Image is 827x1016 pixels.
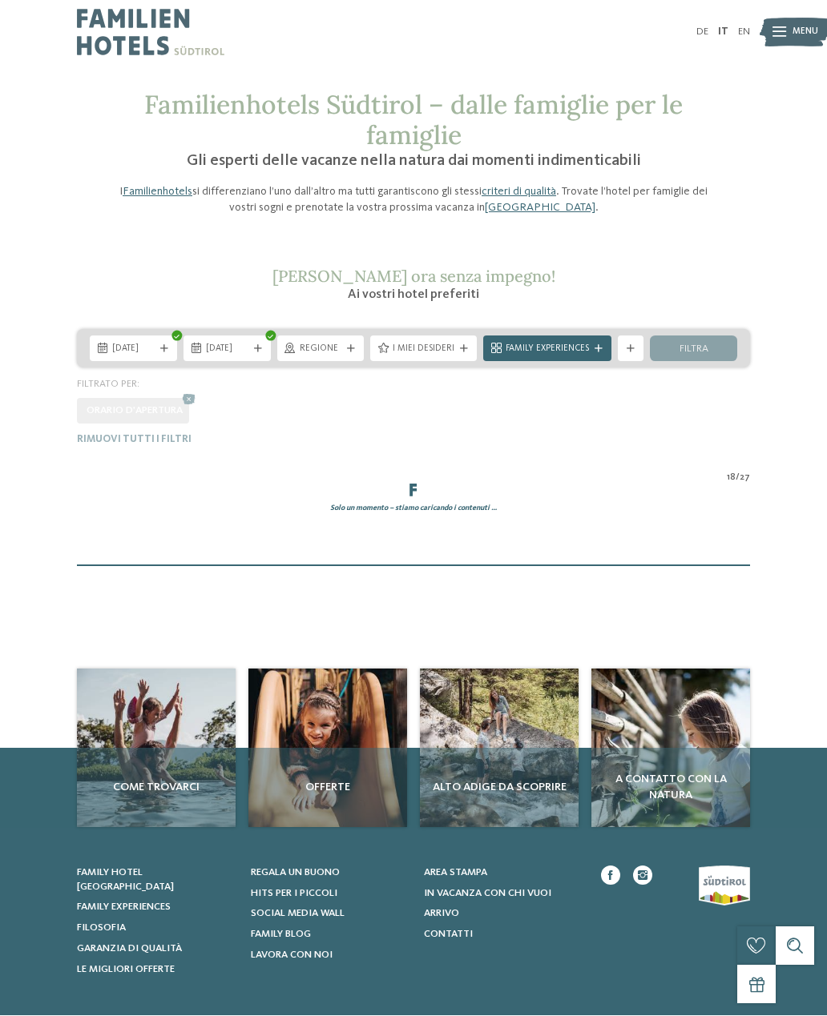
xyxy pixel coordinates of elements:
[251,888,337,898] span: Hits per i piccoli
[424,888,551,898] span: In vacanza con chi vuoi
[591,669,750,827] a: Cercate un hotel per famiglie? Qui troverete solo i migliori! A contatto con la natura
[248,669,407,827] img: Cercate un hotel per famiglie? Qui troverete solo i migliori!
[77,962,235,977] a: Le migliori offerte
[251,865,409,880] a: Regala un buono
[77,922,126,933] span: Filosofia
[251,929,311,939] span: Family Blog
[740,472,750,484] span: 27
[71,503,756,513] div: Solo un momento – stiamo caricando i contenuti …
[251,908,345,918] span: Social Media Wall
[736,472,740,484] span: /
[77,669,236,827] a: Cercate un hotel per famiglie? Qui troverete solo i migliori! Come trovarci
[424,927,582,942] a: Contatti
[109,183,718,215] p: I si differenziano l’uno dall’altro ma tutti garantiscono gli stessi . Trovate l’hotel per famigl...
[598,771,744,803] span: A contatto con la natura
[187,153,641,169] span: Gli esperti delle vacanze nella natura dai momenti indimenticabili
[83,779,229,795] span: Come trovarci
[251,867,340,877] span: Regala un buono
[420,669,579,827] a: Cercate un hotel per famiglie? Qui troverete solo i migliori! Alto Adige da scoprire
[424,906,582,921] a: Arrivo
[424,865,582,880] a: Area stampa
[123,186,192,197] a: Familienhotels
[424,867,487,877] span: Area stampa
[248,669,407,827] a: Cercate un hotel per famiglie? Qui troverete solo i migliori! Offerte
[206,343,248,355] span: [DATE]
[424,886,582,901] a: In vacanza con chi vuoi
[251,948,409,962] a: Lavora con noi
[591,669,750,827] img: Cercate un hotel per famiglie? Qui troverete solo i migliori!
[727,472,736,484] span: 18
[251,927,409,942] a: Family Blog
[251,950,333,960] span: Lavora con noi
[77,865,235,894] a: Family hotel [GEOGRAPHIC_DATA]
[77,669,236,827] img: Cercate un hotel per famiglie? Qui troverete solo i migliori!
[482,186,556,197] a: criteri di qualità
[300,343,342,355] span: Regione
[738,26,750,37] a: EN
[420,669,579,827] img: Cercate un hotel per famiglie? Qui troverete solo i migliori!
[718,26,728,37] a: IT
[77,902,171,912] span: Family experiences
[348,288,479,301] span: Ai vostri hotel preferiti
[144,88,683,151] span: Familienhotels Südtirol – dalle famiglie per le famiglie
[255,779,401,795] span: Offerte
[77,964,175,974] span: Le migliori offerte
[393,343,454,355] span: I miei desideri
[77,943,182,954] span: Garanzia di qualità
[485,202,595,213] a: [GEOGRAPHIC_DATA]
[77,900,235,914] a: Family experiences
[426,779,572,795] span: Alto Adige da scoprire
[251,906,409,921] a: Social Media Wall
[424,929,473,939] span: Contatti
[696,26,708,37] a: DE
[251,886,409,901] a: Hits per i piccoli
[77,942,235,956] a: Garanzia di qualità
[793,26,818,38] span: Menu
[272,266,555,286] span: [PERSON_NAME] ora senza impegno!
[506,343,589,355] span: Family Experiences
[112,343,155,355] span: [DATE]
[77,867,174,892] span: Family hotel [GEOGRAPHIC_DATA]
[77,921,235,935] a: Filosofia
[424,908,459,918] span: Arrivo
